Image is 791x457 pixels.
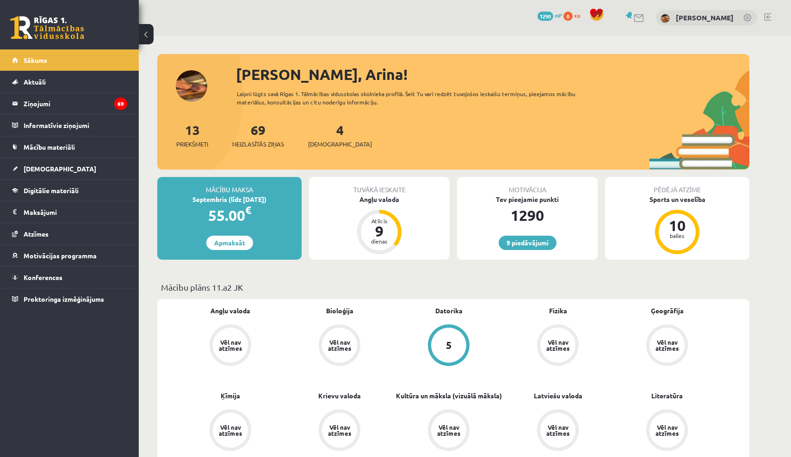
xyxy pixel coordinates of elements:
a: Literatūra [651,391,683,401]
p: Mācību plāns 11.a2 JK [161,281,746,293]
span: mP [555,12,562,19]
a: Vēl nav atzīmes [176,324,285,368]
a: Vēl nav atzīmes [612,324,722,368]
div: Motivācija [457,177,598,195]
a: Krievu valoda [318,391,361,401]
a: Motivācijas programma [12,245,127,266]
legend: Ziņojumi [24,93,127,114]
div: Laipni lūgts savā Rīgas 1. Tālmācības vidusskolas skolnieka profilā. Šeit Tu vari redzēt tuvojošo... [237,90,592,106]
legend: Informatīvie ziņojumi [24,115,127,136]
div: Mācību maksa [157,177,302,195]
a: 69Neizlasītās ziņas [232,122,284,149]
a: Vēl nav atzīmes [285,409,394,453]
span: Digitālie materiāli [24,186,79,195]
a: Bioloģija [326,306,353,316]
a: Kultūra un māksla (vizuālā māksla) [396,391,502,401]
a: Sports un veselība 10 balles [605,195,749,256]
div: 55.00 [157,204,302,226]
div: Vēl nav atzīmes [217,339,243,351]
span: xp [574,12,580,19]
span: Proktoringa izmēģinājums [24,295,104,303]
div: 5 [446,340,452,350]
span: Mācību materiāli [24,143,75,151]
div: Septembris (līdz [DATE]) [157,195,302,204]
span: [DEMOGRAPHIC_DATA] [24,165,96,173]
a: Latviešu valoda [534,391,582,401]
a: Ziņojumi69 [12,93,127,114]
span: Sākums [24,56,47,64]
div: 1290 [457,204,598,226]
div: Angļu valoda [309,195,450,204]
a: Rīgas 1. Tālmācības vidusskola [10,16,84,39]
a: Vēl nav atzīmes [503,409,612,453]
a: Sākums [12,49,127,71]
span: [DEMOGRAPHIC_DATA] [308,140,372,149]
span: 1290 [538,12,553,21]
a: Mācību materiāli [12,136,127,158]
a: Maksājumi [12,201,127,223]
a: 9 piedāvājumi [499,236,556,250]
div: Tev pieejamie punkti [457,195,598,204]
img: Arina Tihomirova [661,14,670,23]
div: Vēl nav atzīmes [436,424,462,436]
a: [PERSON_NAME] [676,13,734,22]
div: Vēl nav atzīmes [545,424,571,436]
a: 5 [394,324,503,368]
a: Aktuāli [12,71,127,92]
span: Atzīmes [24,230,49,238]
div: balles [663,233,691,238]
a: Proktoringa izmēģinājums [12,288,127,310]
span: Aktuāli [24,78,46,86]
span: Priekšmeti [176,140,208,149]
div: Pēdējā atzīme [605,177,749,195]
a: 0 xp [563,12,585,19]
span: Neizlasītās ziņas [232,140,284,149]
div: Atlicis [365,218,393,224]
a: Angļu valoda [210,306,250,316]
div: Vēl nav atzīmes [654,424,680,436]
a: 1290 mP [538,12,562,19]
a: Ķīmija [221,391,240,401]
a: Angļu valoda Atlicis 9 dienas [309,195,450,256]
a: Informatīvie ziņojumi [12,115,127,136]
a: Apmaksāt [206,236,253,250]
div: Vēl nav atzīmes [545,339,571,351]
a: Fizika [549,306,567,316]
div: 9 [365,224,393,238]
div: Vēl nav atzīmes [217,424,243,436]
a: 13Priekšmeti [176,122,208,149]
a: [DEMOGRAPHIC_DATA] [12,158,127,179]
i: 69 [114,97,127,110]
a: Atzīmes [12,223,127,244]
span: € [245,203,251,217]
a: Ģeogrāfija [651,306,684,316]
a: Vēl nav atzīmes [394,409,503,453]
div: dienas [365,238,393,244]
a: Vēl nav atzīmes [503,324,612,368]
div: Vēl nav atzīmes [654,339,680,351]
a: 4[DEMOGRAPHIC_DATA] [308,122,372,149]
legend: Maksājumi [24,201,127,223]
a: Vēl nav atzīmes [176,409,285,453]
div: Sports un veselība [605,195,749,204]
a: Konferences [12,267,127,288]
div: 10 [663,218,691,233]
div: Vēl nav atzīmes [327,424,352,436]
span: Motivācijas programma [24,251,97,260]
a: Digitālie materiāli [12,180,127,201]
a: Vēl nav atzīmes [612,409,722,453]
a: Vēl nav atzīmes [285,324,394,368]
div: Vēl nav atzīmes [327,339,352,351]
span: 0 [563,12,573,21]
div: [PERSON_NAME], Arina! [236,63,749,85]
a: Datorika [435,306,463,316]
span: Konferences [24,273,62,281]
div: Tuvākā ieskaite [309,177,450,195]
